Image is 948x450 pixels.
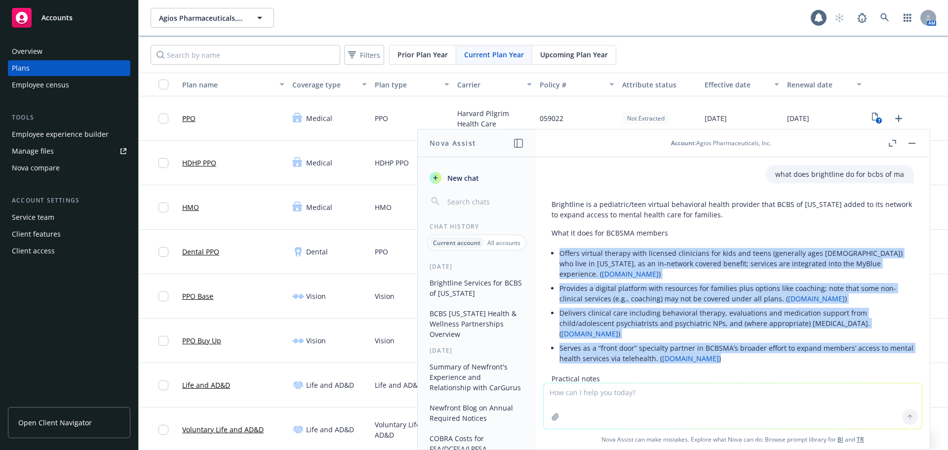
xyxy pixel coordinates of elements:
[430,138,476,148] h1: Nova Assist
[426,169,528,187] button: New chat
[787,113,809,123] span: [DATE]
[158,158,168,168] input: Toggle Row Selected
[182,246,219,257] a: Dental PPO
[151,45,340,65] input: Search by name
[418,262,536,271] div: [DATE]
[559,281,914,306] li: Provides a digital platform with resources for families plus options like coaching; note that som...
[18,417,92,428] span: Open Client Navigator
[540,113,563,123] span: 059022
[306,113,332,123] span: Medical
[178,73,288,96] button: Plan name
[775,169,904,179] p: what does brightline do for bcbs of ma
[445,173,479,183] span: New chat
[552,228,914,238] p: What it does for BCBSMA members
[8,77,130,93] a: Employee census
[371,73,453,96] button: Plan type
[536,73,618,96] button: Policy #
[705,113,727,123] span: [DATE]
[453,73,536,96] button: Carrier
[375,158,409,168] span: HDHP PPO
[8,126,130,142] a: Employee experience builder
[306,246,328,257] span: Dental
[891,111,907,126] a: Upload Plan Documents
[182,335,221,346] a: PPO Buy Up
[426,400,528,426] button: Newfront Blog on Annual Required Notices
[878,118,880,124] text: 7
[182,380,230,390] a: Life and AD&D
[788,294,845,303] a: [DOMAIN_NAME]
[852,8,872,28] a: Report a Bug
[540,429,926,450] span: Nova Assist can make mistakes. Explore what Nova can do: Browse prompt library for and
[783,73,866,96] button: Renewal date
[158,336,168,346] input: Toggle Row Selected
[182,291,213,301] a: PPO Base
[375,380,423,390] span: Life and AD&D
[8,60,130,76] a: Plans
[426,359,528,396] button: Summary of Newfront's Experience and Relationship with CarGurus
[12,143,54,159] div: Manage files
[602,269,659,279] a: [DOMAIN_NAME]
[375,335,395,346] span: Vision
[182,202,199,212] a: HMO
[12,160,60,176] div: Nova compare
[158,203,168,212] input: Toggle Row Selected
[306,335,326,346] span: Vision
[418,222,536,231] div: Chat History
[375,246,388,257] span: PPO
[12,226,61,242] div: Client features
[346,48,382,62] span: Filters
[8,113,130,123] div: Tools
[705,80,768,90] div: Effective date
[559,341,914,366] li: Serves as a “front door” specialty partner in BCBSMA’s broader effort to expand members’ access t...
[540,80,603,90] div: Policy #
[292,80,356,90] div: Coverage type
[426,275,528,301] button: Brightline Services for BCBS of [US_STATE]
[8,160,130,176] a: Nova compare
[306,424,354,435] span: Life and AD&D
[12,243,55,259] div: Client access
[306,202,332,212] span: Medical
[561,329,618,338] a: [DOMAIN_NAME]
[8,209,130,225] a: Service team
[158,247,168,257] input: Toggle Row Selected
[418,346,536,355] div: [DATE]
[8,243,130,259] a: Client access
[487,239,520,247] p: All accounts
[857,435,864,444] a: TR
[397,49,448,60] span: Prior Plan Year
[552,199,914,220] p: Brightline is a pediatric/teen virtual behavioral health provider that BCBS of [US_STATE] added t...
[837,435,843,444] a: BI
[288,73,371,96] button: Coverage type
[151,8,274,28] button: Agios Pharmaceuticals, Inc.
[12,126,109,142] div: Employee experience builder
[375,80,438,90] div: Plan type
[426,305,528,342] button: BCBS [US_STATE] Health & Wellness Partnerships Overview
[375,291,395,301] span: Vision
[375,113,388,123] span: PPO
[433,239,480,247] p: Current account
[344,45,384,65] button: Filters
[559,306,914,341] li: Delivers clinical care including behavioral therapy, evaluations and medication support from chil...
[671,139,771,147] div: : Agios Pharmaceuticals, Inc.
[182,80,274,90] div: Plan name
[540,49,608,60] span: Upcoming Plan Year
[306,291,326,301] span: Vision
[158,291,168,301] input: Toggle Row Selected
[8,196,130,205] div: Account settings
[12,43,42,59] div: Overview
[559,246,914,281] li: Offers virtual therapy with licensed clinicians for kids and teens (generally ages [DEMOGRAPHIC_D...
[622,80,697,90] div: Attribute status
[158,80,168,89] input: Select all
[701,73,783,96] button: Effective date
[158,425,168,435] input: Toggle Row Selected
[12,209,54,225] div: Service team
[445,195,524,208] input: Search chats
[875,8,895,28] a: Search
[8,143,130,159] a: Manage files
[671,139,695,147] span: Account
[457,108,532,129] span: Harvard Pilgrim Health Care
[787,80,851,90] div: Renewal date
[306,380,354,390] span: Life and AD&D
[182,158,216,168] a: HDHP PPO
[898,8,917,28] a: Switch app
